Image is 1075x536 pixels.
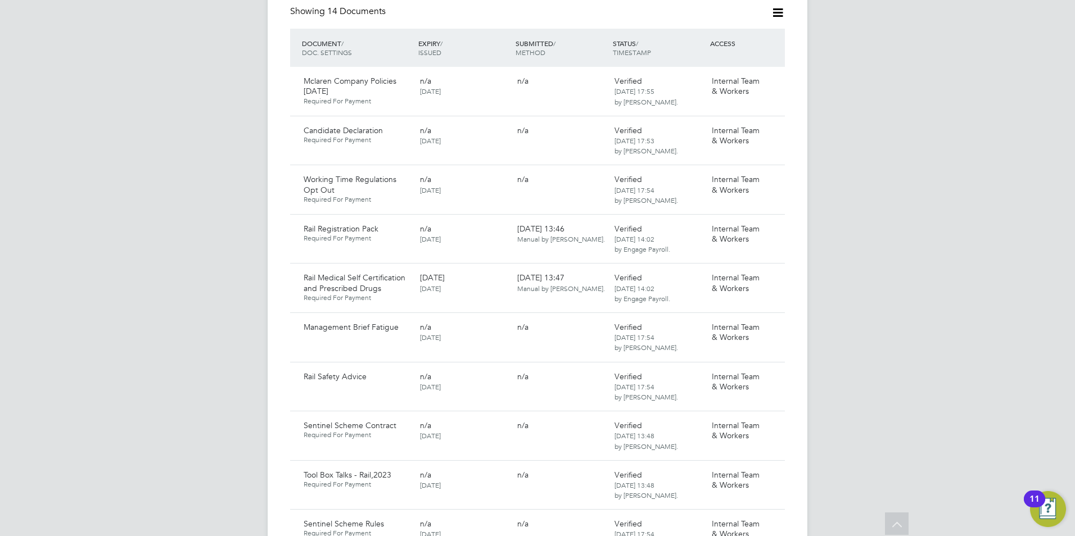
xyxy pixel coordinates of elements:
div: ACCESS [707,33,785,53]
span: Internal Team & Workers [712,125,760,146]
div: EXPIRY [415,33,513,62]
span: Internal Team & Workers [712,272,760,293]
span: / [636,39,638,48]
span: [DATE] 17:54 by [PERSON_NAME]. [615,382,678,401]
div: DOCUMENT [299,33,415,62]
span: Required For Payment [304,195,411,204]
span: Sentinel Scheme Rules [304,519,384,529]
span: Required For Payment [304,293,411,302]
span: [DATE] 17:54 by [PERSON_NAME]. [615,333,678,352]
span: n/a [420,371,431,381]
span: / [341,39,344,48]
span: [DATE] [420,431,441,440]
span: Sentinel Scheme Contract [304,420,396,430]
span: Candidate Declaration [304,125,383,135]
span: n/a [517,371,529,381]
span: Internal Team & Workers [712,174,760,194]
span: Verified [615,371,642,381]
span: METHOD [516,48,545,57]
div: STATUS [610,33,707,62]
span: Mclaren Company Policies [DATE] [304,76,396,96]
span: n/a [517,76,529,86]
button: Open Resource Center, 11 new notifications [1030,491,1066,527]
span: Verified [615,174,642,184]
span: [DATE] 17:55 by [PERSON_NAME]. [615,87,678,106]
span: [DATE] [420,480,441,489]
span: [DATE] 14:02 by Engage Payroll. [615,234,670,253]
span: [DATE] [420,185,441,194]
span: n/a [420,470,431,480]
span: Management Brief Fatigue [304,322,399,332]
span: n/a [420,125,431,135]
span: Internal Team & Workers [712,76,760,96]
span: [DATE] [420,284,441,293]
span: Working Time Regulations Opt Out [304,174,396,194]
span: Required For Payment [304,234,411,243]
span: Rail Registration Pack [304,224,378,234]
span: Verified [615,519,642,529]
span: [DATE] [420,333,441,342]
span: [DATE] [420,272,445,283]
span: / [553,39,555,48]
span: [DATE] 13:47 [517,272,605,293]
span: n/a [517,322,529,332]
span: [DATE] 17:54 by [PERSON_NAME]. [615,185,678,205]
div: 11 [1029,499,1040,514]
span: Internal Team & Workers [712,371,760,392]
span: Verified [615,224,642,234]
div: SUBMITTED [513,33,610,62]
span: Internal Team & Workers [712,322,760,342]
span: / [440,39,442,48]
span: n/a [420,76,431,86]
span: Required For Payment [304,135,411,144]
span: [DATE] 13:46 [517,224,605,244]
span: Verified [615,322,642,332]
span: DOC. SETTINGS [302,48,352,57]
span: Tool Box Talks - Rail,2023 [304,470,391,480]
span: [DATE] 13:48 by [PERSON_NAME]. [615,431,678,450]
span: Required For Payment [304,97,411,106]
span: [DATE] [420,87,441,96]
span: Manual by [PERSON_NAME]. [517,234,605,243]
span: Internal Team & Workers [712,224,760,244]
span: ISSUED [418,48,441,57]
span: [DATE] [420,136,441,145]
span: [DATE] 14:02 by Engage Payroll. [615,284,670,303]
span: [DATE] 17:53 by [PERSON_NAME]. [615,136,678,155]
span: n/a [420,224,431,234]
span: n/a [420,322,431,332]
span: n/a [420,420,431,430]
span: Rail Medical Self Certification and Prescribed Drugs [304,272,405,293]
span: Verified [615,125,642,135]
span: [DATE] 13:48 by [PERSON_NAME]. [615,480,678,499]
span: Rail Safety Advice [304,371,367,381]
span: n/a [420,519,431,529]
span: n/a [517,125,529,135]
span: n/a [420,174,431,184]
span: [DATE] [420,234,441,243]
span: TIMESTAMP [613,48,651,57]
span: n/a [517,470,529,480]
span: 14 Documents [327,6,386,17]
span: Verified [615,470,642,480]
span: Verified [615,76,642,86]
span: Verified [615,420,642,430]
span: Required For Payment [304,430,411,439]
span: n/a [517,519,529,529]
div: Showing [290,6,388,17]
span: n/a [517,420,529,430]
span: n/a [517,174,529,184]
span: Internal Team & Workers [712,420,760,440]
span: [DATE] [420,382,441,391]
span: Required For Payment [304,480,411,489]
span: Manual by [PERSON_NAME]. [517,284,605,293]
span: Verified [615,272,642,283]
span: Internal Team & Workers [712,470,760,490]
